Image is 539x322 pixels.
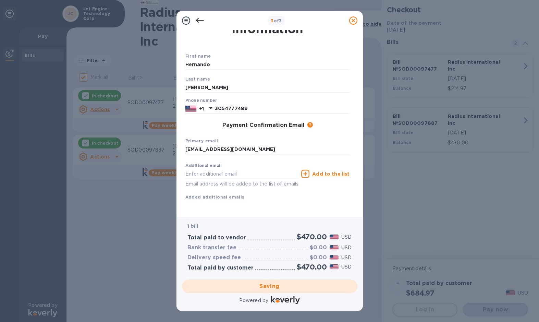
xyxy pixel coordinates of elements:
[185,82,350,93] input: Enter your last name
[185,180,299,188] p: Email address will be added to the list of emails
[341,263,352,271] p: USD
[185,194,245,200] b: Added additional emails
[341,254,352,261] p: USD
[215,104,350,114] input: Enter your phone number
[310,254,327,261] h3: $0.00
[239,297,268,304] p: Powered by
[187,265,254,271] h3: Total paid by customer
[187,223,198,229] b: 1 bill
[185,138,218,143] b: Primary email
[199,105,204,112] p: +1
[185,7,350,36] h1: Payment Contact Information
[187,254,241,261] h3: Delivery speed fee
[185,144,350,155] input: Enter your primary name
[310,245,327,251] h3: $0.00
[185,169,299,179] input: Enter additional email
[312,171,350,177] u: Add to the list
[330,255,339,260] img: USD
[222,122,305,129] h3: Payment Confirmation Email
[187,245,236,251] h3: Bank transfer fee
[330,235,339,239] img: USD
[330,264,339,269] img: USD
[297,232,327,241] h2: $470.00
[185,105,196,112] img: US
[341,234,352,241] p: USD
[187,235,246,241] h3: Total paid to vendor
[185,60,350,70] input: Enter your first name
[185,53,211,59] b: First name
[185,99,217,103] label: Phone number
[185,76,210,82] b: Last name
[297,263,327,271] h2: $470.00
[330,245,339,250] img: USD
[271,18,273,23] span: 3
[341,244,352,251] p: USD
[185,164,222,168] label: Additional email
[271,296,300,304] img: Logo
[271,18,282,23] b: of 3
